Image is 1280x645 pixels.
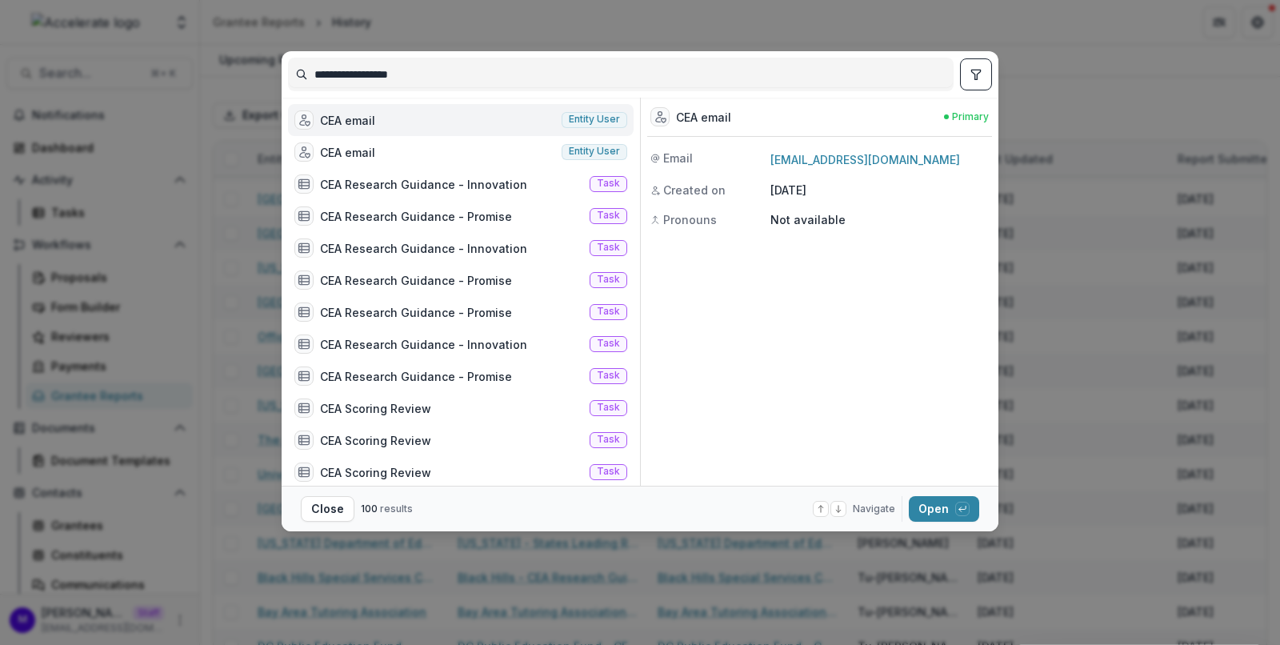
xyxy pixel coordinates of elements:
span: Task [597,242,620,253]
span: Task [597,434,620,445]
div: CEA Research Guidance - Innovation [320,240,527,257]
div: CEA Research Guidance - Promise [320,368,512,385]
span: Pronouns [663,211,717,228]
div: CEA Research Guidance - Promise [320,208,512,225]
div: CEA email [320,112,375,129]
span: Entity user [569,114,620,125]
span: Email [663,150,693,166]
a: [EMAIL_ADDRESS][DOMAIN_NAME] [770,153,960,166]
span: Task [597,402,620,413]
span: results [380,503,413,515]
span: 100 [361,503,378,515]
p: [DATE] [770,182,989,198]
span: Task [597,306,620,317]
span: Task [597,274,620,285]
div: CEA Scoring Review [320,432,431,449]
div: CEA email [320,144,375,161]
span: Created on [663,182,726,198]
p: Not available [770,211,989,228]
button: Open [909,496,979,522]
span: Navigate [853,502,895,516]
span: Task [597,466,620,477]
button: Close [301,496,354,522]
div: CEA Scoring Review [320,464,431,481]
div: CEA Research Guidance - Innovation [320,336,527,353]
div: CEA Research Guidance - Innovation [320,176,527,193]
div: CEA Research Guidance - Promise [320,272,512,289]
span: Task [597,338,620,349]
span: Task [597,210,620,221]
span: Task [597,178,620,189]
span: Task [597,370,620,381]
div: CEA email [676,109,731,126]
div: CEA Scoring Review [320,400,431,417]
span: Primary [952,110,989,124]
span: Entity user [569,146,620,157]
div: CEA Research Guidance - Promise [320,304,512,321]
button: toggle filters [960,58,992,90]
